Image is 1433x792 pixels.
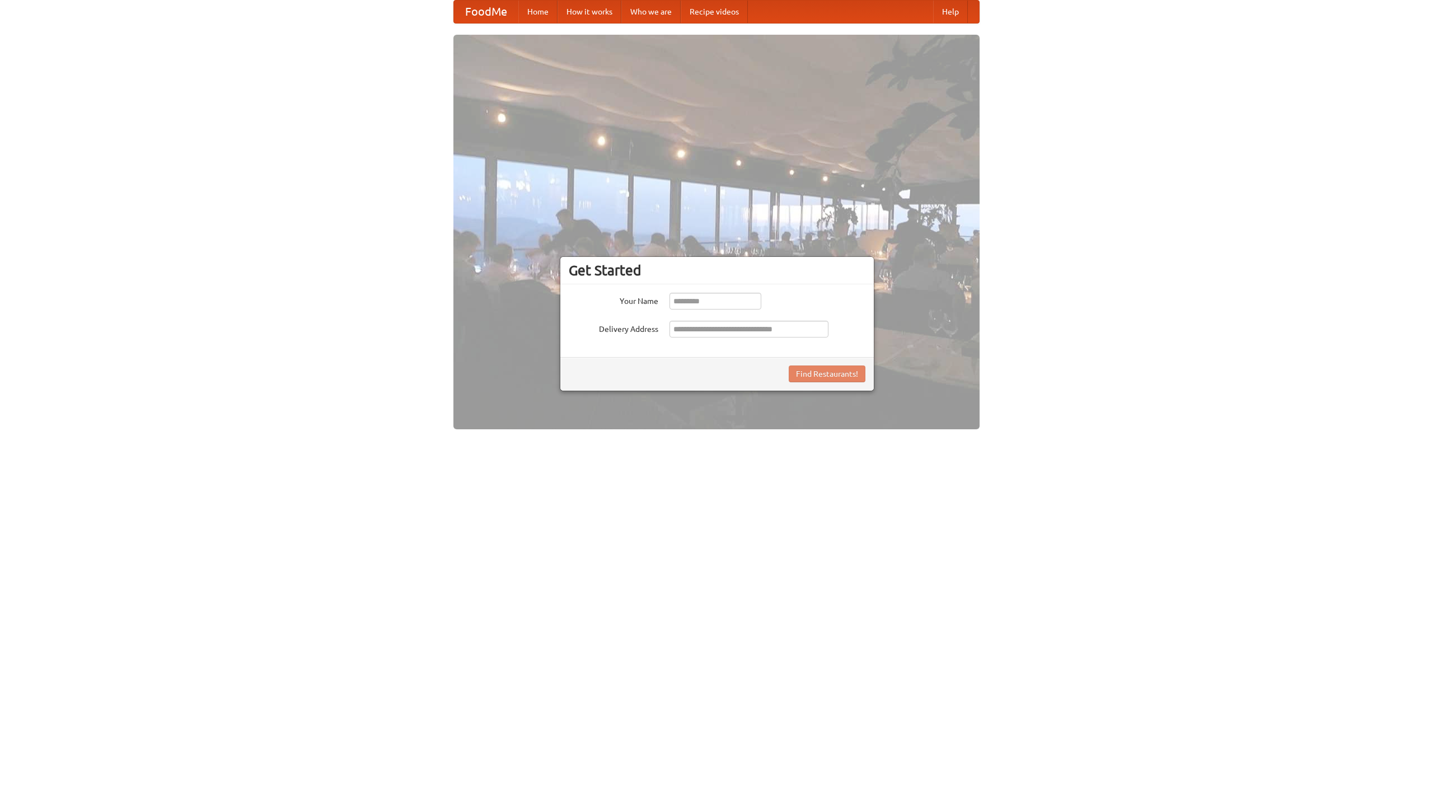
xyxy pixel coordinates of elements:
a: Home [518,1,558,23]
a: Help [933,1,968,23]
a: How it works [558,1,621,23]
button: Find Restaurants! [789,365,865,382]
a: FoodMe [454,1,518,23]
h3: Get Started [569,262,865,279]
a: Who we are [621,1,681,23]
label: Your Name [569,293,658,307]
a: Recipe videos [681,1,748,23]
label: Delivery Address [569,321,658,335]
